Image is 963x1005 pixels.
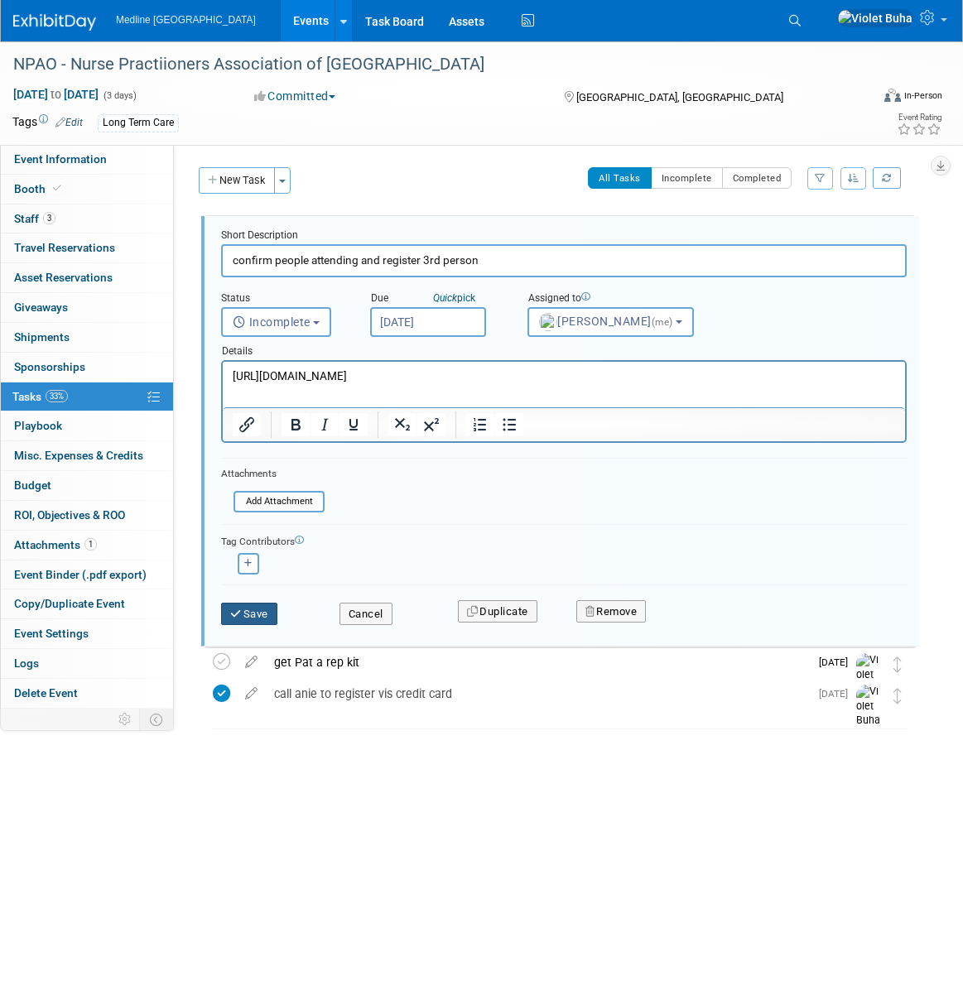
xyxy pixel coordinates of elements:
[48,88,64,101] span: to
[14,301,68,314] span: Giveaways
[339,413,368,436] button: Underline
[248,88,342,104] button: Committed
[1,204,173,233] a: Staff3
[53,184,61,193] i: Booth reservation complete
[14,478,51,492] span: Budget
[12,87,99,102] span: [DATE] [DATE]
[14,686,78,700] span: Delete Event
[221,228,907,244] div: Short Description
[1,531,173,560] a: Attachments1
[221,307,331,337] button: Incomplete
[14,538,97,551] span: Attachments
[84,538,97,551] span: 1
[652,316,673,328] span: (me)
[1,441,173,470] a: Misc. Expenses & Credits
[1,263,173,292] a: Asset Reservations
[116,14,256,26] span: Medline [GEOGRAPHIC_DATA]
[111,709,140,730] td: Personalize Event Tab Strip
[311,413,339,436] button: Italic
[527,307,694,337] button: [PERSON_NAME](me)
[7,50,851,79] div: NPAO - Nurse Practiioners Association of [GEOGRAPHIC_DATA]
[819,656,856,668] span: [DATE]
[14,449,143,462] span: Misc. Expenses & Credits
[856,653,881,697] img: Violet Buha
[1,145,173,174] a: Event Information
[140,709,174,730] td: Toggle Event Tabs
[897,113,941,122] div: Event Rating
[14,419,62,432] span: Playbook
[495,413,523,436] button: Bullet list
[102,90,137,101] span: (3 days)
[14,508,125,522] span: ROI, Objectives & ROO
[884,89,901,102] img: Format-Inperson.png
[1,649,173,678] a: Logs
[221,531,907,549] div: Tag Contributors
[1,323,173,352] a: Shipments
[1,233,173,262] a: Travel Reservations
[221,291,345,307] div: Status
[1,471,173,500] a: Budget
[873,167,901,189] a: Refresh
[282,413,310,436] button: Bold
[233,315,311,329] span: Incomplete
[14,241,115,254] span: Travel Reservations
[539,315,676,328] span: [PERSON_NAME]
[1,679,173,708] a: Delete Event
[14,627,89,640] span: Event Settings
[221,337,907,360] div: Details
[98,114,179,132] div: Long Term Care
[13,14,96,31] img: ExhibitDay
[388,413,416,436] button: Subscript
[14,212,55,225] span: Staff
[237,655,266,670] a: edit
[199,167,275,194] button: New Task
[1,175,173,204] a: Booth
[14,597,125,610] span: Copy/Duplicate Event
[370,291,503,307] div: Due
[1,619,173,648] a: Event Settings
[12,113,83,132] td: Tags
[46,390,68,402] span: 33%
[1,353,173,382] a: Sponsorships
[458,600,537,623] button: Duplicate
[819,688,856,700] span: [DATE]
[339,603,392,626] button: Cancel
[433,292,457,304] i: Quick
[370,307,486,337] input: Due Date
[576,600,647,623] button: Remove
[527,291,681,307] div: Assigned to
[266,648,809,676] div: get Pat a rep kit
[417,413,445,436] button: Superscript
[55,117,83,128] a: Edit
[266,680,809,708] div: call anie to register vis credit card
[14,330,70,344] span: Shipments
[221,467,325,481] div: Attachments
[233,413,261,436] button: Insert/edit link
[893,656,902,672] i: Move task
[223,362,905,407] iframe: Rich Text Area
[1,382,173,411] a: Tasks33%
[14,568,147,581] span: Event Binder (.pdf export)
[221,603,277,626] button: Save
[837,9,913,27] img: Violet Buha
[14,152,107,166] span: Event Information
[221,244,907,276] input: Name of task or a short description
[1,293,173,322] a: Giveaways
[430,291,479,305] a: Quickpick
[14,182,65,195] span: Booth
[1,560,173,589] a: Event Binder (.pdf export)
[1,411,173,440] a: Playbook
[576,91,783,103] span: [GEOGRAPHIC_DATA], [GEOGRAPHIC_DATA]
[1,589,173,618] a: Copy/Duplicate Event
[466,413,494,436] button: Numbered list
[893,688,902,704] i: Move task
[14,271,113,284] span: Asset Reservations
[797,86,942,111] div: Event Format
[14,360,85,373] span: Sponsorships
[237,686,266,701] a: edit
[588,167,652,189] button: All Tasks
[1,501,173,530] a: ROI, Objectives & ROO
[903,89,942,102] div: In-Person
